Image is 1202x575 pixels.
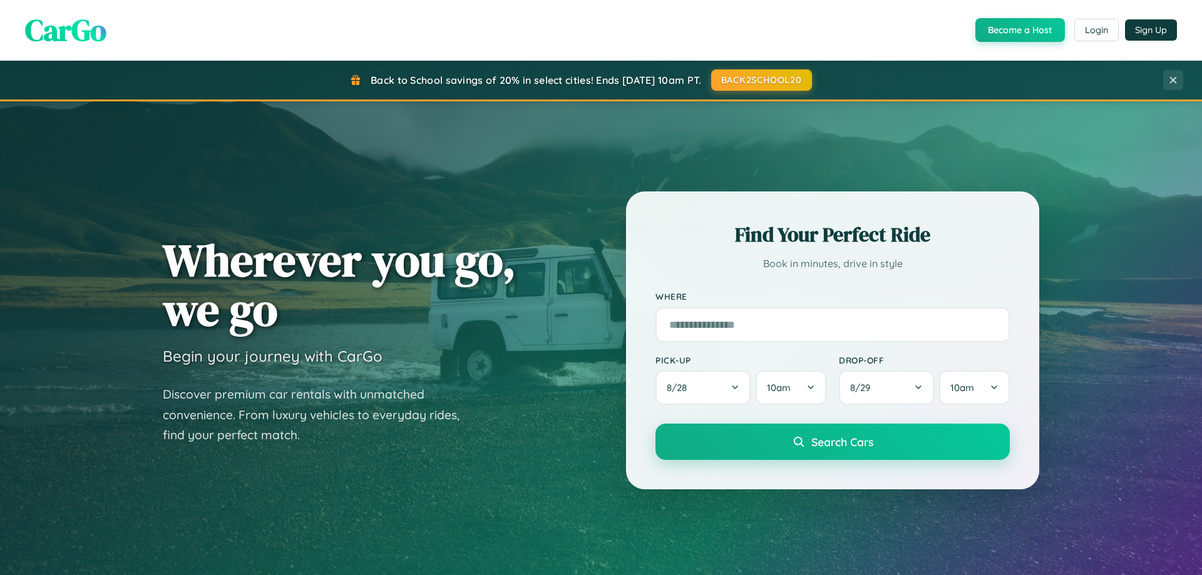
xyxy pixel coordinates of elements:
button: 8/29 [839,370,934,405]
span: Search Cars [811,435,873,449]
button: 10am [939,370,1010,405]
p: Discover premium car rentals with unmatched convenience. From luxury vehicles to everyday rides, ... [163,384,476,445]
span: 10am [950,382,974,394]
button: BACK2SCHOOL20 [711,69,812,91]
span: Back to School savings of 20% in select cities! Ends [DATE] 10am PT. [371,74,701,86]
h1: Wherever you go, we go [163,235,516,334]
button: Become a Host [975,18,1065,42]
p: Book in minutes, drive in style [655,255,1010,273]
span: CarGo [25,9,106,51]
label: Pick-up [655,355,826,365]
h3: Begin your journey with CarGo [163,347,383,365]
button: Login [1074,19,1119,41]
button: Search Cars [655,424,1010,460]
label: Where [655,292,1010,302]
span: 10am [767,382,791,394]
button: 8/28 [655,370,751,405]
label: Drop-off [839,355,1010,365]
h2: Find Your Perfect Ride [655,221,1010,248]
span: 8 / 28 [667,382,693,394]
button: 10am [756,370,826,405]
span: 8 / 29 [850,382,876,394]
button: Sign Up [1125,19,1177,41]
